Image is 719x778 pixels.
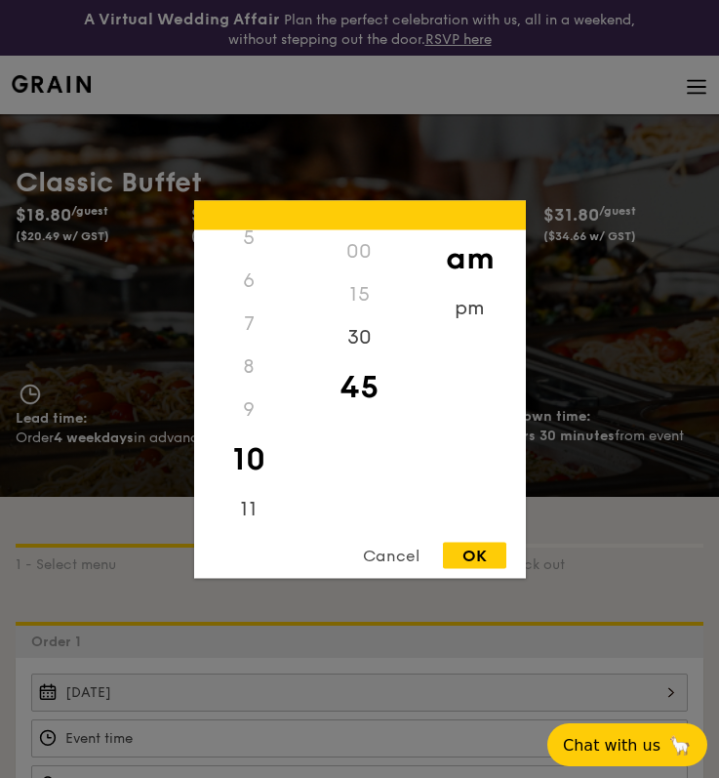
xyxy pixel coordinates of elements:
[304,272,415,315] div: 15
[194,430,304,487] div: 10
[304,229,415,272] div: 00
[547,723,707,766] button: Chat with us🦙
[194,259,304,302] div: 6
[194,388,304,430] div: 9
[194,487,304,530] div: 11
[443,542,506,568] div: OK
[304,358,415,415] div: 45
[304,315,415,358] div: 30
[194,345,304,388] div: 8
[668,734,692,757] span: 🦙
[194,302,304,345] div: 7
[563,736,660,755] span: Chat with us
[415,229,525,286] div: am
[194,216,304,259] div: 5
[343,542,439,568] div: Cancel
[415,286,525,329] div: pm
